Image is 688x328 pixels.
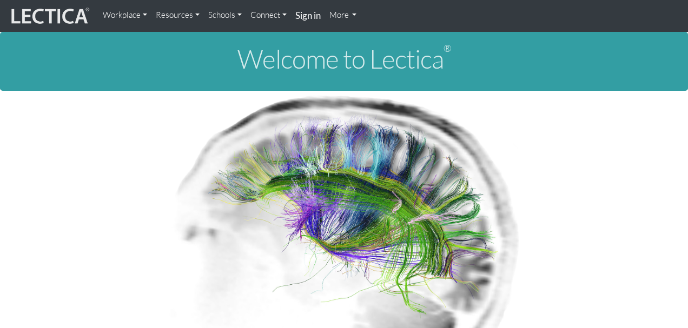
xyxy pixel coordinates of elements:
a: More [325,4,361,26]
a: Workplace [98,4,151,26]
a: Connect [246,4,291,26]
img: lecticalive [9,6,90,26]
a: Resources [151,4,204,26]
sup: ® [444,42,451,54]
a: Sign in [291,4,325,28]
a: Schools [204,4,246,26]
strong: Sign in [295,10,321,21]
h1: Welcome to Lectica [9,45,679,73]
